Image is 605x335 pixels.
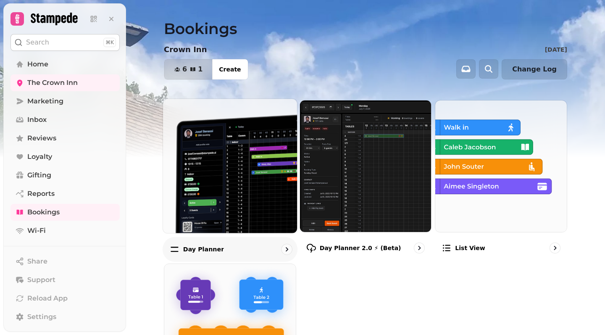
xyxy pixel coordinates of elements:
a: Settings [11,309,120,325]
span: Support [27,275,55,285]
button: Change Log [502,59,567,79]
img: Day Planner 2.0 ⚡ (Beta) [300,100,431,232]
span: Wi-Fi [27,226,46,236]
button: Reload App [11,290,120,307]
span: Home [27,59,48,69]
a: List viewList view [435,100,567,260]
span: 6 [182,66,187,73]
span: Reviews [27,133,56,143]
img: Day planner [156,92,304,240]
p: Day planner [183,245,224,253]
span: Settings [27,312,56,322]
p: List view [455,244,485,252]
span: Gifting [27,170,51,180]
a: Marketing [11,93,120,110]
a: Day Planner 2.0 ⚡ (Beta)Day Planner 2.0 ⚡ (Beta) [300,100,432,260]
a: Inbox [11,111,120,128]
a: Reports [11,185,120,202]
span: Loyalty [27,152,52,162]
button: Share [11,253,120,270]
p: Day Planner 2.0 ⚡ (Beta) [320,244,401,252]
a: Day plannerDay planner [163,98,297,261]
span: The Crown Inn [27,78,78,88]
a: Bookings [11,204,120,221]
p: Search [26,37,49,47]
div: ⌘K [103,38,116,47]
a: Gifting [11,167,120,184]
svg: go to [282,245,291,253]
span: Reports [27,189,55,199]
p: [DATE] [545,45,567,54]
img: List view [435,100,567,232]
span: Bookings [27,207,60,217]
span: 1 [198,66,203,73]
a: Wi-Fi [11,222,120,239]
button: Create [212,59,247,79]
span: Change Log [512,66,557,73]
span: Inbox [27,115,47,125]
a: The Crown Inn [11,74,120,91]
p: Crown Inn [164,44,207,55]
span: Marketing [27,96,63,106]
button: Support [11,272,120,288]
a: Home [11,56,120,73]
span: Create [219,66,241,72]
a: Loyalty [11,148,120,165]
span: Reload App [27,293,68,303]
button: Search⌘K [11,34,120,51]
svg: go to [551,244,559,252]
button: 61 [164,59,213,79]
svg: go to [415,244,423,252]
a: Reviews [11,130,120,147]
span: Share [27,256,47,266]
